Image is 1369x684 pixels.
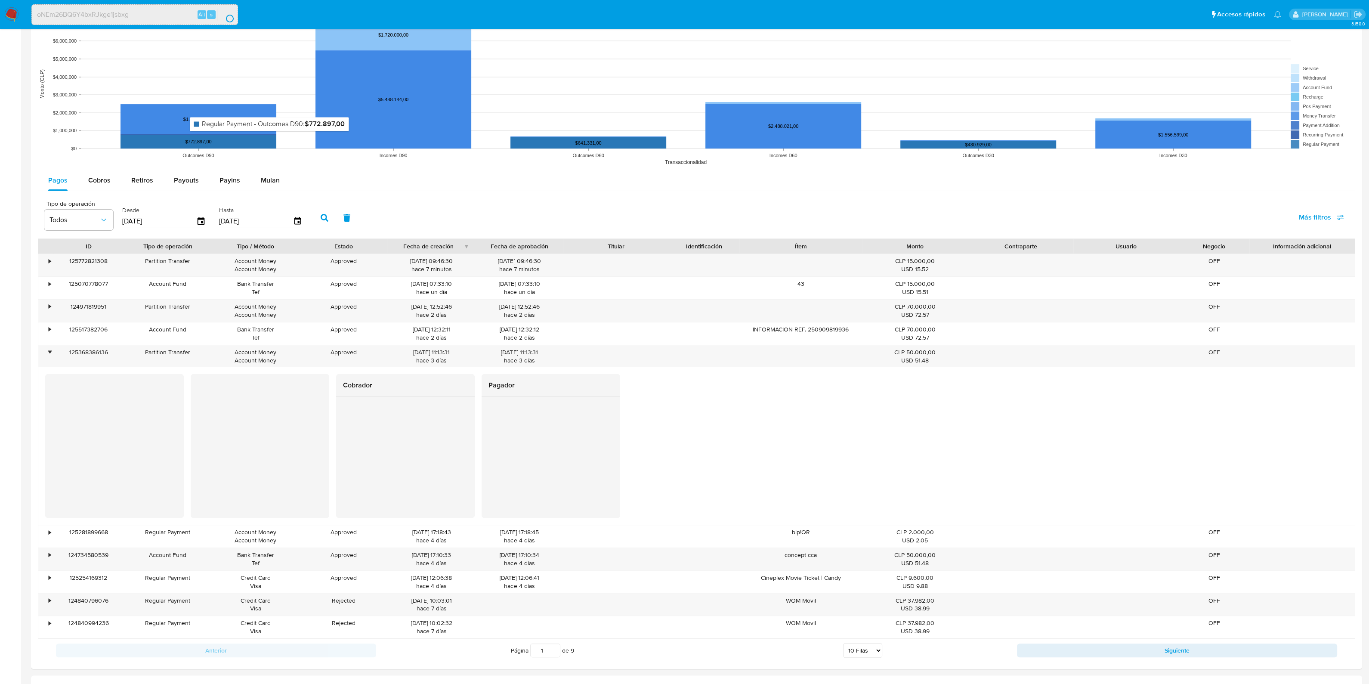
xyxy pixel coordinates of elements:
[210,10,213,19] span: s
[217,9,235,21] button: search-icon
[198,10,205,19] span: Alt
[1354,10,1363,19] a: Salir
[1274,11,1281,18] a: Notificaciones
[1351,20,1365,27] span: 3.158.0
[1217,10,1265,19] span: Accesos rápidos
[32,9,238,20] input: Buscar usuario o caso...
[1302,10,1350,19] p: camilafernanda.paredessaldano@mercadolibre.cl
